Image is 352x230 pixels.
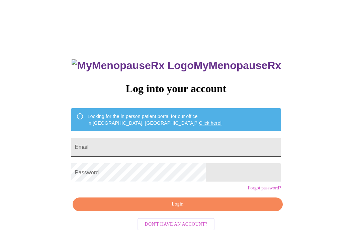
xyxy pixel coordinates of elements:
[145,220,207,229] span: Don't have an account?
[248,185,281,191] a: Forgot password?
[72,59,193,72] img: MyMenopauseRx Logo
[80,200,275,209] span: Login
[136,221,216,227] a: Don't have an account?
[72,59,281,72] h3: MyMenopauseRx
[88,110,222,129] div: Looking for the in person patient portal for our office in [GEOGRAPHIC_DATA], [GEOGRAPHIC_DATA]?
[71,82,281,95] h3: Log into your account
[73,197,283,211] button: Login
[199,120,222,126] a: Click here!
